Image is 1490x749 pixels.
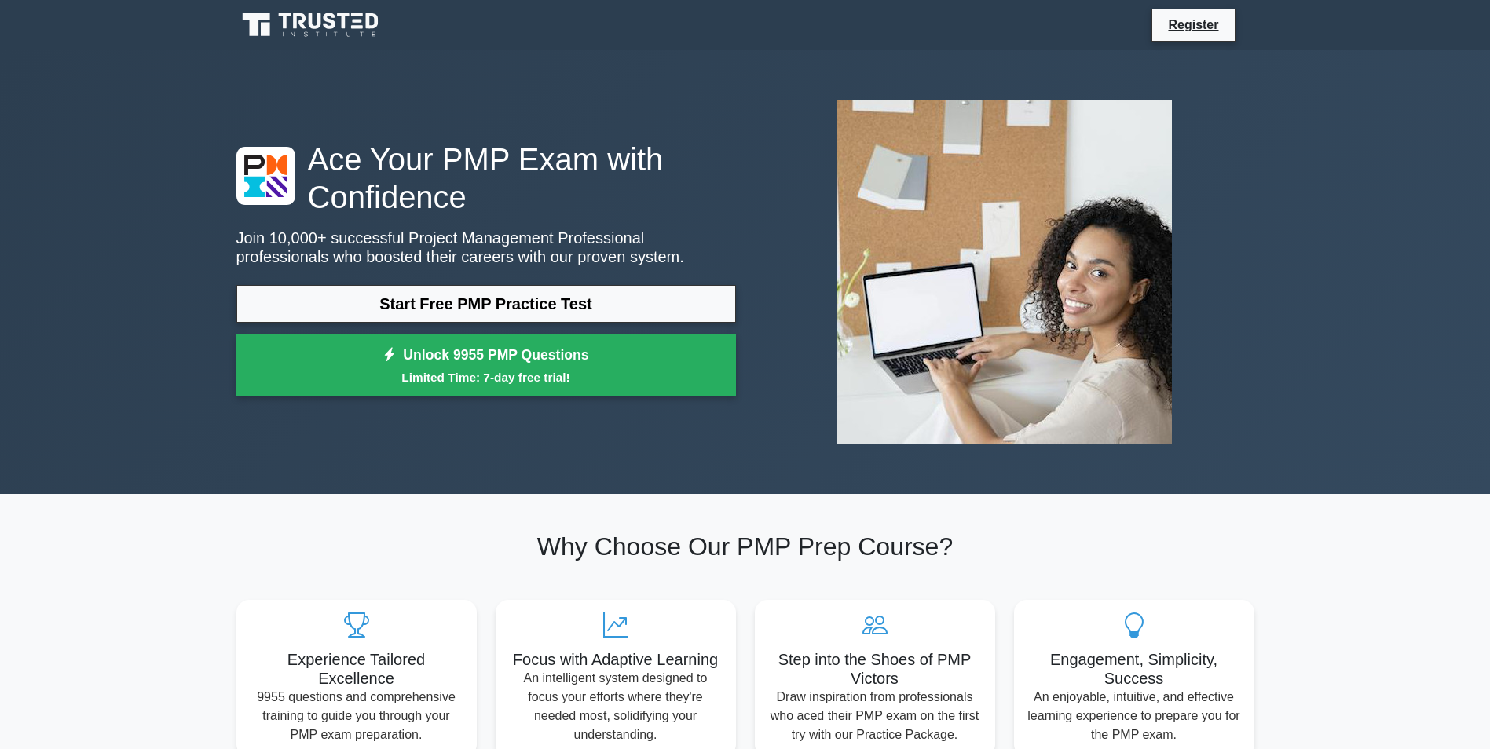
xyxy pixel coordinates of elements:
[236,532,1254,561] h2: Why Choose Our PMP Prep Course?
[767,650,983,688] h5: Step into the Shoes of PMP Victors
[236,285,736,323] a: Start Free PMP Practice Test
[1027,650,1242,688] h5: Engagement, Simplicity, Success
[236,141,736,216] h1: Ace Your PMP Exam with Confidence
[1159,15,1228,35] a: Register
[256,368,716,386] small: Limited Time: 7-day free trial!
[508,669,723,744] p: An intelligent system designed to focus your efforts where they're needed most, solidifying your ...
[767,688,983,744] p: Draw inspiration from professionals who aced their PMP exam on the first try with our Practice Pa...
[508,650,723,669] h5: Focus with Adaptive Learning
[236,334,736,397] a: Unlock 9955 PMP QuestionsLimited Time: 7-day free trial!
[249,688,464,744] p: 9955 questions and comprehensive training to guide you through your PMP exam preparation.
[249,650,464,688] h5: Experience Tailored Excellence
[236,228,736,266] p: Join 10,000+ successful Project Management Professional professionals who boosted their careers w...
[1027,688,1242,744] p: An enjoyable, intuitive, and effective learning experience to prepare you for the PMP exam.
